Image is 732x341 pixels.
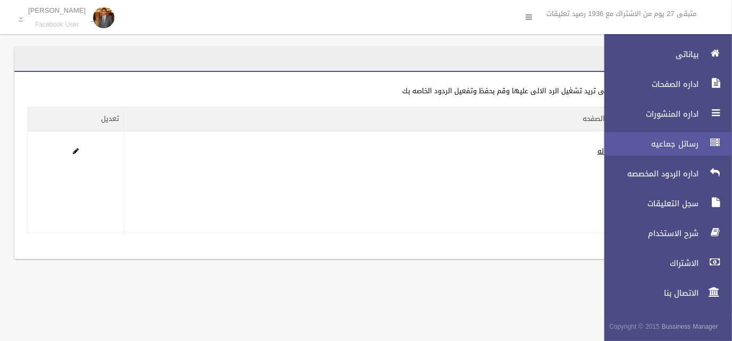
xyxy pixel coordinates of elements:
[595,192,732,215] a: سجل التعليقات
[595,109,702,119] span: اداره المنشورات
[27,85,671,98] div: اضغط على الصفحه التى تريد تشغيل الرد الالى عليها وقم بحفظ وتفعيل الردود الخاصه بك
[28,6,86,14] p: [PERSON_NAME]
[595,72,732,96] a: اداره الصفحات
[595,281,732,305] a: الاتصال بنا
[73,144,79,158] a: Edit
[595,139,702,149] span: رسائل جماعيه
[597,144,614,158] a: فعاله
[595,222,732,245] a: شرح الاستخدام
[595,162,732,185] a: اداره الردود المخصصه
[609,321,660,332] span: Copyright © 2015
[124,107,625,132] th: حاله الصفحه
[595,79,702,90] span: اداره الصفحات
[595,228,702,239] span: شرح الاستخدام
[595,198,702,209] span: سجل التعليقات
[595,251,732,275] a: الاشتراك
[595,49,702,60] span: بياناتى
[28,107,124,132] th: تعديل
[595,288,702,298] span: الاتصال بنا
[595,102,732,126] a: اداره المنشورات
[595,168,702,179] span: اداره الردود المخصصه
[595,43,732,66] a: بياناتى
[595,132,732,156] a: رسائل جماعيه
[662,321,718,332] strong: Bussiness Manager
[595,258,702,269] span: الاشتراك
[28,21,86,29] small: Facebook User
